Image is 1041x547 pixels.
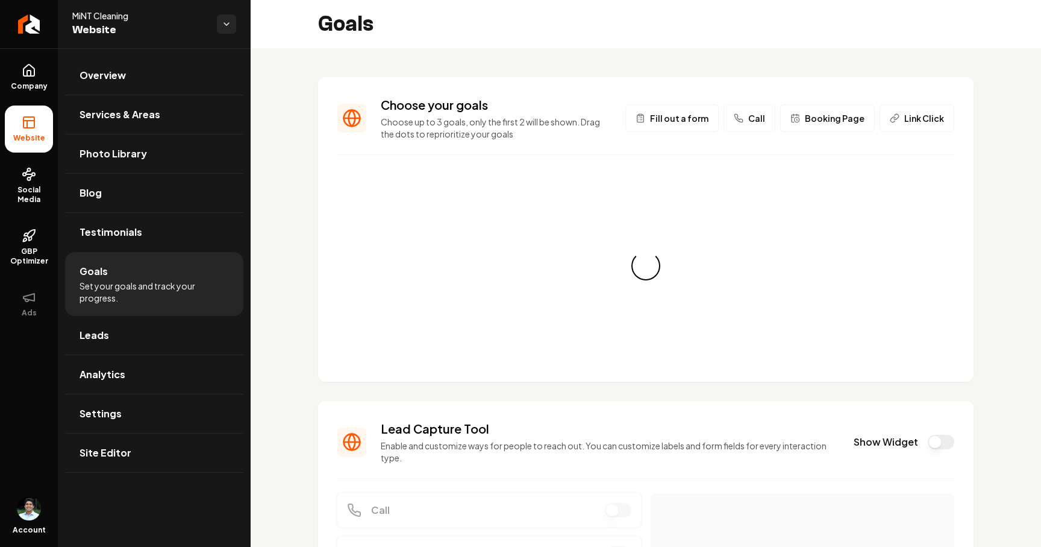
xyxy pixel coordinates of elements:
[17,496,41,520] button: Open user button
[18,14,40,34] img: Rebolt Logo
[65,56,243,95] a: Overview
[65,134,243,173] a: Photo Library
[80,225,142,239] span: Testimonials
[5,157,53,214] a: Social Media
[80,328,109,343] span: Leads
[72,10,207,22] span: MiNT Cleaning
[650,112,708,124] span: Fill out a form
[72,22,207,39] span: Website
[13,525,46,535] span: Account
[80,186,102,200] span: Blog
[381,96,611,113] h3: Choose your goals
[65,95,243,134] a: Services & Areas
[65,434,243,472] a: Site Editor
[65,213,243,251] a: Testimonials
[17,496,41,520] img: Arwin Rahmatpanah
[780,104,875,132] button: Booking Page
[80,367,125,382] span: Analytics
[6,81,52,91] span: Company
[629,249,663,283] div: Loading
[65,174,243,212] a: Blog
[904,112,944,124] span: Link Click
[80,68,126,83] span: Overview
[381,440,839,464] p: Enable and customize ways for people to reach out. You can customize labels and form fields for e...
[805,112,864,124] span: Booking Page
[5,247,53,266] span: GBP Optimizer
[318,12,374,36] h2: Goals
[80,107,160,122] span: Services & Areas
[748,112,765,124] span: Call
[880,104,954,132] button: Link Click
[5,219,53,276] a: GBP Optimizer
[65,355,243,394] a: Analytics
[854,435,918,449] label: Show Widget
[80,147,147,161] span: Photo Library
[17,308,42,318] span: Ads
[625,104,719,132] button: Fill out a form
[5,54,53,101] a: Company
[381,420,839,437] h3: Lead Capture Tool
[724,104,775,132] button: Call
[65,316,243,355] a: Leads
[80,280,229,304] span: Set your goals and track your progress.
[80,264,108,279] span: Goals
[80,406,122,421] span: Settings
[381,116,611,140] p: Choose up to 3 goals, only the first 2 will be shown. Drag the dots to reprioritize your goals
[5,185,53,204] span: Social Media
[5,280,53,327] button: Ads
[8,133,50,143] span: Website
[80,446,131,460] span: Site Editor
[65,394,243,433] a: Settings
